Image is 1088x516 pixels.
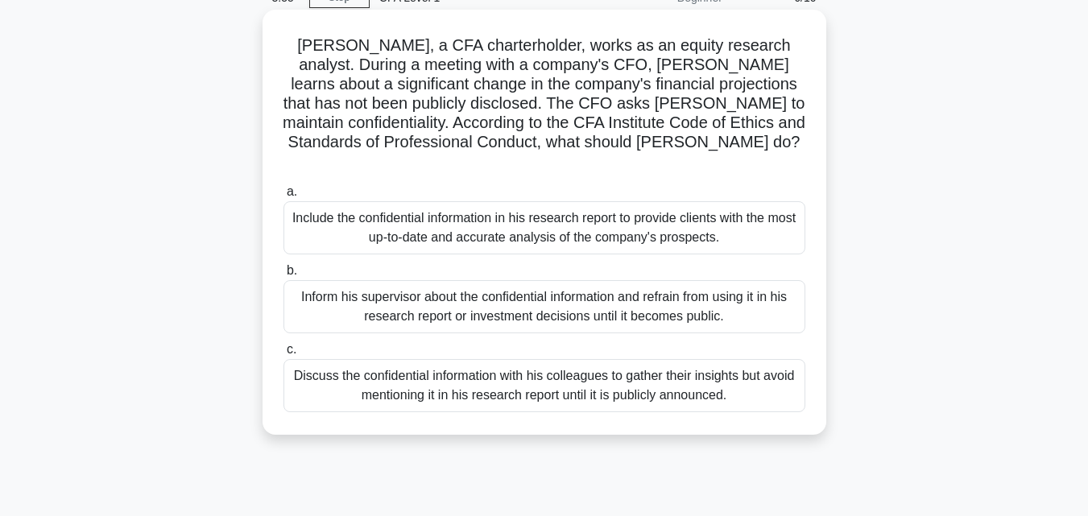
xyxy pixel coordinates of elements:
[287,342,296,356] span: c.
[283,359,805,412] div: Discuss the confidential information with his colleagues to gather their insights but avoid menti...
[282,35,807,172] h5: [PERSON_NAME], a CFA charterholder, works as an equity research analyst. During a meeting with a ...
[287,184,297,198] span: a.
[287,263,297,277] span: b.
[283,280,805,333] div: Inform his supervisor about the confidential information and refrain from using it in his researc...
[283,201,805,254] div: Include the confidential information in his research report to provide clients with the most up-t...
